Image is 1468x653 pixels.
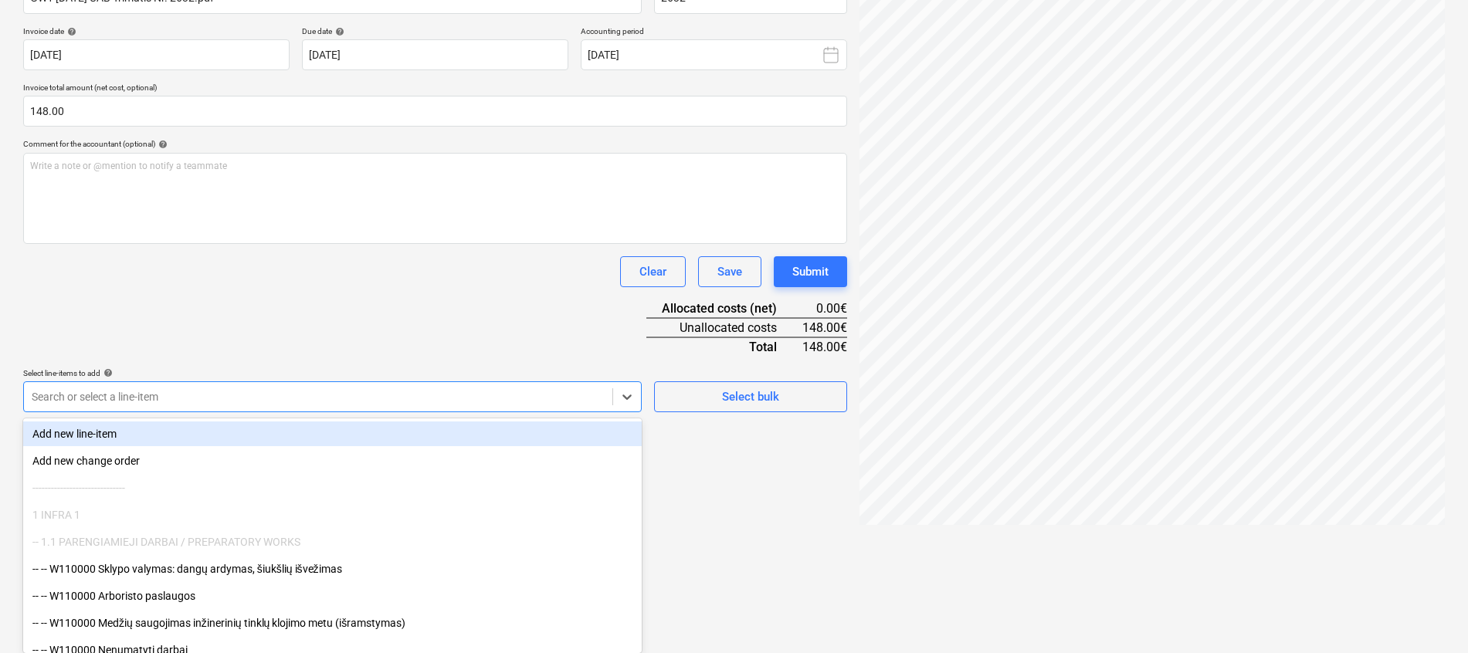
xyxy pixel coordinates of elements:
[620,256,686,287] button: Clear
[802,299,847,318] div: 0.00€
[23,475,642,500] div: ------------------------------
[100,368,113,377] span: help
[23,502,642,527] div: 1 INFRA 1
[23,611,642,635] div: -- -- W110000 Medžių saugojimas inžinerinių tinklų klojimo metu (išramstymas)
[23,139,847,149] div: Comment for the accountant (optional)
[23,83,847,96] p: Invoice total amount (net cost, optional)
[302,26,568,36] div: Due date
[64,27,76,36] span: help
[23,421,642,446] div: Add new line-item
[646,337,802,356] div: Total
[155,140,168,149] span: help
[646,318,802,337] div: Unallocated costs
[23,39,290,70] input: Invoice date not specified
[717,262,742,282] div: Save
[654,381,847,412] button: Select bulk
[23,584,642,608] div: -- -- W110000 Arboristo paslaugos
[698,256,761,287] button: Save
[646,299,802,318] div: Allocated costs (net)
[23,368,642,378] div: Select line-items to add
[302,39,568,70] input: Due date not specified
[774,256,847,287] button: Submit
[23,530,642,554] div: -- 1.1 PARENGIAMIEJI DARBAI / PREPARATORY WORKS
[792,262,829,282] div: Submit
[23,26,290,36] div: Invoice date
[23,448,642,473] div: Add new change order
[581,26,847,39] p: Accounting period
[1391,579,1468,653] iframe: Chat Widget
[581,39,847,70] button: [DATE]
[802,318,847,337] div: 148.00€
[722,387,779,407] div: Select bulk
[23,557,642,581] div: -- -- W110000 Sklypo valymas: dangų ardymas, šiukšlių išvežimas
[23,96,847,127] input: Invoice total amount (net cost, optional)
[332,27,344,36] span: help
[639,262,666,282] div: Clear
[802,337,847,356] div: 148.00€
